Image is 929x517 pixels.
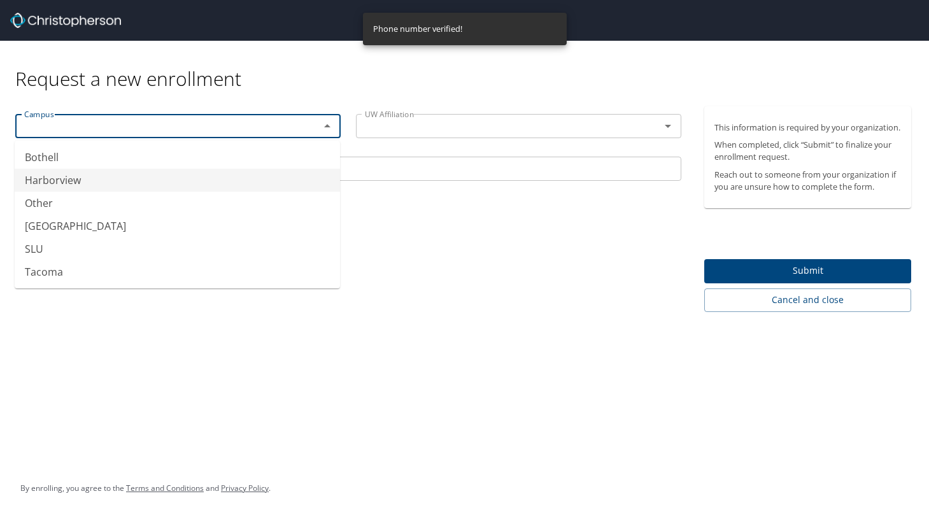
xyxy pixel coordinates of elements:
[15,169,340,192] li: Harborview
[373,17,462,41] div: Phone number verified!
[15,215,340,237] li: [GEOGRAPHIC_DATA]
[15,41,921,91] div: Request a new enrollment
[10,13,121,28] img: cbt logo
[714,122,901,134] p: This information is required by your organization.
[318,117,336,135] button: Close
[15,260,340,283] li: Tacoma
[15,192,340,215] li: Other
[659,117,677,135] button: Open
[221,483,269,493] a: Privacy Policy
[20,472,271,504] div: By enrolling, you agree to the and .
[126,483,204,493] a: Terms and Conditions
[15,157,681,181] input: EX:
[704,259,911,284] button: Submit
[714,139,901,163] p: When completed, click “Submit” to finalize your enrollment request.
[714,263,901,279] span: Submit
[704,288,911,312] button: Cancel and close
[714,169,901,193] p: Reach out to someone from your organization if you are unsure how to complete the form.
[15,237,340,260] li: SLU
[714,292,901,308] span: Cancel and close
[15,146,340,169] li: Bothell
